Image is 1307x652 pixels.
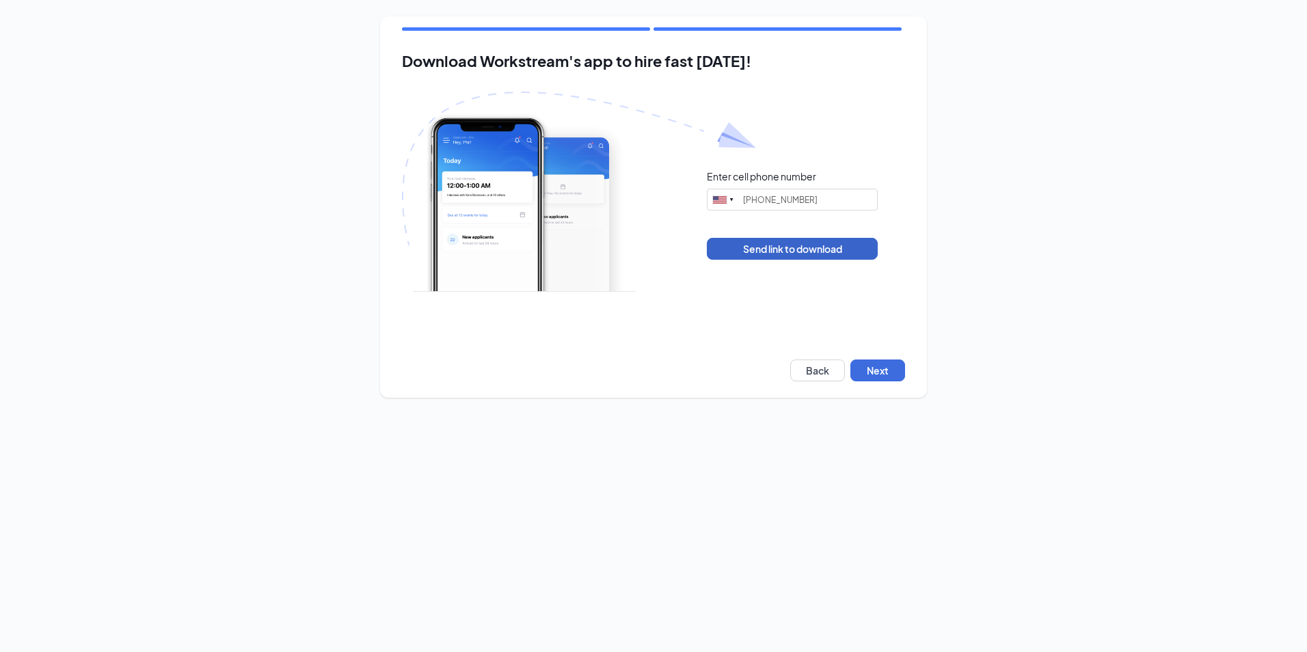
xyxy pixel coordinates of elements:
button: Send link to download [707,238,878,260]
div: United States: +1 [708,189,739,210]
input: (201) 555-0123 [707,189,878,210]
button: Next [850,359,905,381]
button: Back [790,359,845,381]
h2: Download Workstream's app to hire fast [DATE]! [402,53,905,70]
img: Download Workstream's app with paper plane [402,92,756,292]
div: Enter cell phone number [707,169,816,183]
